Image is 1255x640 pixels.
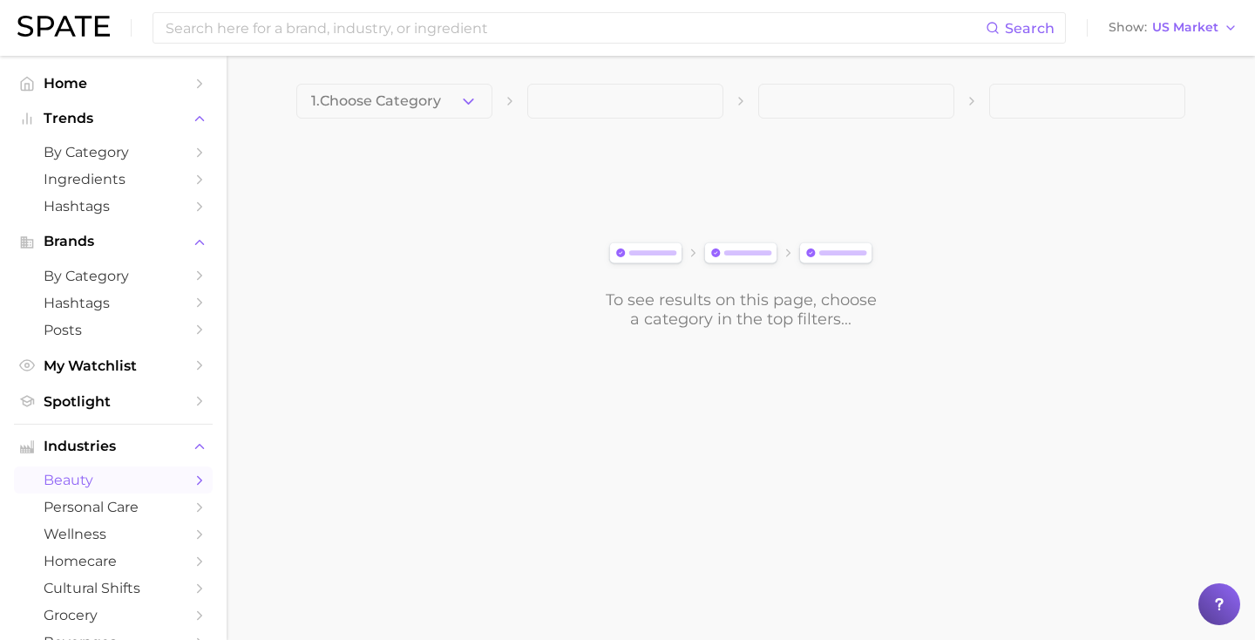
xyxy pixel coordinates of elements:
[14,193,213,220] a: Hashtags
[311,93,441,109] span: 1. Choose Category
[1104,17,1242,39] button: ShowUS Market
[14,548,213,575] a: homecare
[14,352,213,379] a: My Watchlist
[14,289,213,317] a: Hashtags
[296,84,492,119] button: 1.Choose Category
[14,317,213,344] a: Posts
[164,13,986,43] input: Search here for a brand, industry, or ingredient
[14,521,213,548] a: wellness
[44,393,183,410] span: Spotlight
[44,499,183,515] span: personal care
[14,575,213,602] a: cultural shifts
[44,75,183,92] span: Home
[44,171,183,187] span: Ingredients
[14,139,213,166] a: by Category
[44,144,183,160] span: by Category
[14,166,213,193] a: Ingredients
[1109,23,1147,32] span: Show
[44,472,183,488] span: beauty
[44,111,183,126] span: Trends
[14,602,213,629] a: grocery
[1005,20,1055,37] span: Search
[44,607,183,623] span: grocery
[44,553,183,569] span: homecare
[44,580,183,596] span: cultural shifts
[44,268,183,284] span: by Category
[44,234,183,249] span: Brands
[44,357,183,374] span: My Watchlist
[14,388,213,415] a: Spotlight
[44,439,183,454] span: Industries
[14,106,213,132] button: Trends
[604,239,878,269] img: svg%3e
[44,526,183,542] span: wellness
[44,322,183,338] span: Posts
[1152,23,1218,32] span: US Market
[14,228,213,255] button: Brands
[17,16,110,37] img: SPATE
[14,70,213,97] a: Home
[14,433,213,460] button: Industries
[14,494,213,521] a: personal care
[604,290,878,329] div: To see results on this page, choose a category in the top filters...
[14,466,213,494] a: beauty
[44,295,183,311] span: Hashtags
[14,262,213,289] a: by Category
[44,198,183,214] span: Hashtags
